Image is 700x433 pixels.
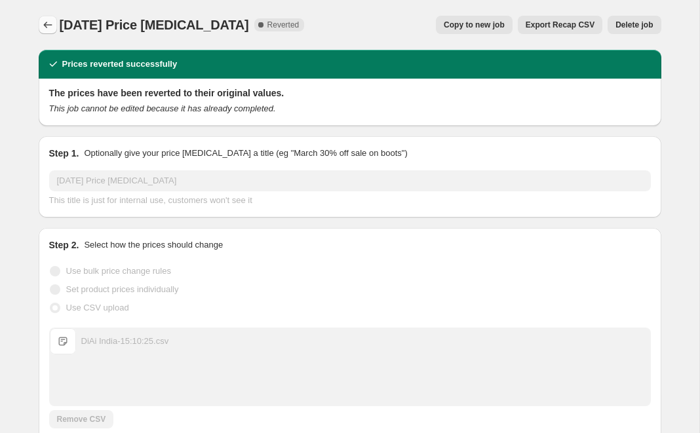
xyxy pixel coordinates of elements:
[49,86,651,100] h2: The prices have been reverted to their original values.
[62,58,178,71] h2: Prices reverted successfully
[49,170,651,191] input: 30% off holiday sale
[615,20,653,30] span: Delete job
[49,238,79,252] h2: Step 2.
[60,18,249,32] span: [DATE] Price [MEDICAL_DATA]
[267,20,300,30] span: Reverted
[66,266,171,276] span: Use bulk price change rules
[81,335,169,348] div: DiAi India-15:10:25.csv
[66,284,179,294] span: Set product prices individually
[436,16,513,34] button: Copy to new job
[49,195,252,205] span: This title is just for internal use, customers won't see it
[608,16,661,34] button: Delete job
[66,303,129,312] span: Use CSV upload
[39,16,57,34] button: Price change jobs
[444,20,505,30] span: Copy to new job
[518,16,602,34] button: Export Recap CSV
[49,147,79,160] h2: Step 1.
[84,238,223,252] p: Select how the prices should change
[84,147,407,160] p: Optionally give your price [MEDICAL_DATA] a title (eg "March 30% off sale on boots")
[49,104,276,113] i: This job cannot be edited because it has already completed.
[526,20,594,30] span: Export Recap CSV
